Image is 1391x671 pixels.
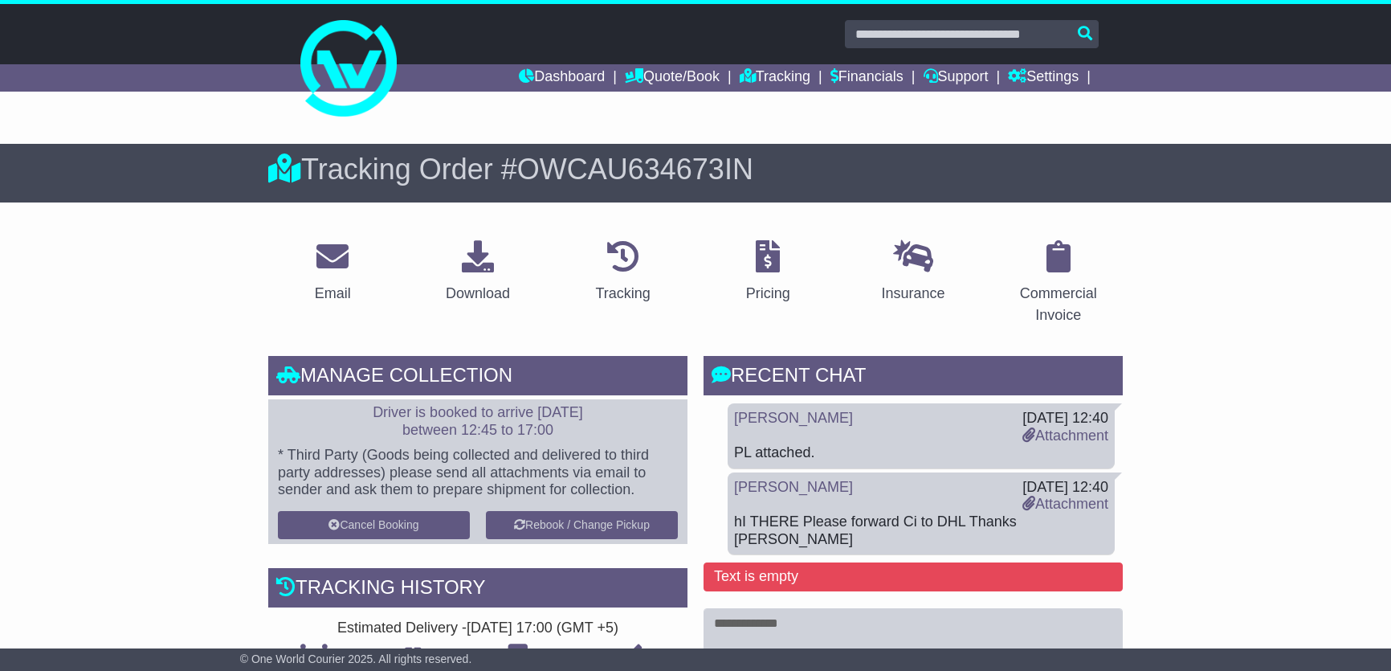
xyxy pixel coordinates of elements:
[585,235,661,310] a: Tracking
[467,620,618,637] div: [DATE] 17:00 (GMT +5)
[740,64,810,92] a: Tracking
[734,444,1108,462] div: PL attached.
[268,356,687,399] div: Manage collection
[746,283,790,305] div: Pricing
[435,235,520,310] a: Download
[1022,479,1108,497] div: [DATE] 12:40
[625,64,720,92] a: Quote/Book
[268,152,1123,186] div: Tracking Order #
[830,64,904,92] a: Financials
[993,235,1123,332] a: Commercial Invoice
[268,568,687,612] div: Tracking history
[734,513,1108,548] div: hI THERE Please forward Ci to DHL Thanks [PERSON_NAME]
[315,283,351,305] div: Email
[1008,64,1079,92] a: Settings
[736,235,801,310] a: Pricing
[596,283,651,305] div: Tracking
[734,410,853,426] a: [PERSON_NAME]
[240,653,472,665] span: © One World Courier 2025. All rights reserved.
[278,511,470,539] button: Cancel Booking
[871,235,955,310] a: Insurance
[517,153,753,186] span: OWCAU634673IN
[278,404,678,439] p: Driver is booked to arrive [DATE] between 12:45 to 17:00
[704,563,1123,591] div: Text is empty
[881,283,944,305] div: Insurance
[704,356,1123,399] div: RECENT CHAT
[924,64,989,92] a: Support
[1022,410,1108,428] div: [DATE] 12:40
[278,447,678,499] p: * Third Party (Goods being collected and delivered to third party addresses) please send all atta...
[734,479,853,495] a: [PERSON_NAME]
[268,620,687,637] div: Estimated Delivery -
[304,235,361,310] a: Email
[486,511,678,539] button: Rebook / Change Pickup
[1004,283,1112,326] div: Commercial Invoice
[1022,496,1108,512] a: Attachment
[1022,428,1108,444] a: Attachment
[446,283,510,305] div: Download
[519,64,605,92] a: Dashboard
